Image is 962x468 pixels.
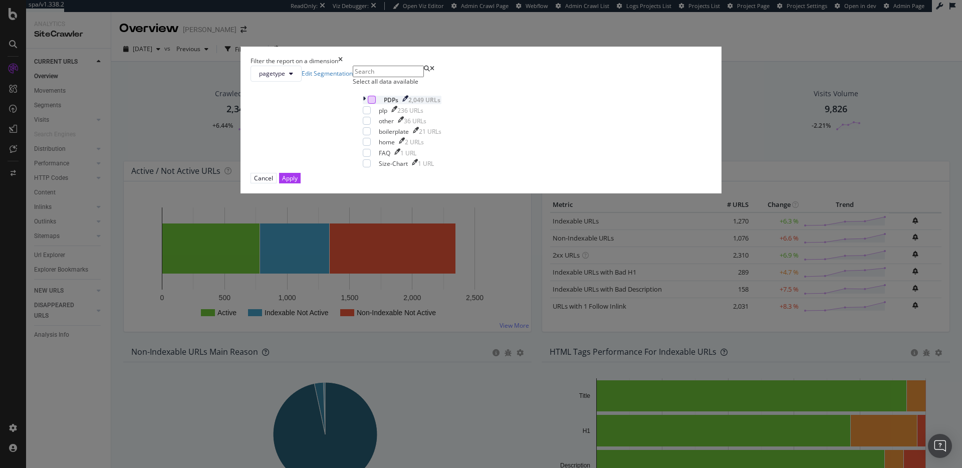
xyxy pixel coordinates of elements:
[251,66,302,82] button: pagetype
[379,117,394,125] div: other
[419,127,441,136] div: 21 URLs
[282,174,298,182] div: Apply
[379,149,390,157] div: FAQ
[302,69,353,78] a: Edit Segmentation
[928,434,952,458] div: Open Intercom Messenger
[353,66,424,77] input: Search
[254,174,273,182] div: Cancel
[241,47,722,193] div: modal
[251,57,338,65] div: Filter the report on a dimension
[379,159,408,168] div: Size-Chart
[397,106,423,115] div: 236 URLs
[379,127,409,136] div: boilerplate
[251,173,277,183] button: Cancel
[379,138,395,146] div: home
[338,57,343,65] div: times
[353,77,451,86] div: Select all data available
[404,117,426,125] div: 36 URLs
[384,96,398,104] div: PDPs
[400,149,416,157] div: 1 URL
[379,106,387,115] div: plp
[259,69,285,78] span: pagetype
[408,96,440,104] div: 2,049 URLs
[279,173,301,183] button: Apply
[418,159,434,168] div: 1 URL
[405,138,424,146] div: 2 URLs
